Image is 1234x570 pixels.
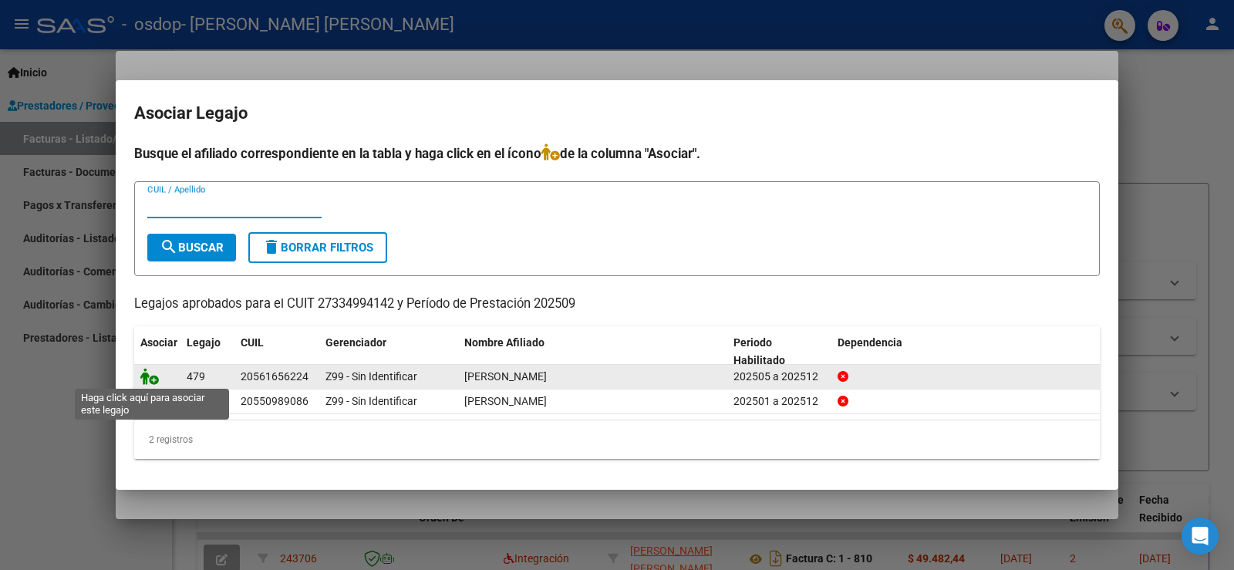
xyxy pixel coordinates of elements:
div: 202501 a 202512 [733,393,825,410]
span: Z99 - Sin Identificar [325,395,417,407]
div: 20550989086 [241,393,308,410]
datatable-header-cell: CUIL [234,326,319,377]
datatable-header-cell: Legajo [180,326,234,377]
span: CUIL [241,336,264,349]
span: Periodo Habilitado [733,336,785,366]
h2: Asociar Legajo [134,99,1100,128]
div: 20561656224 [241,368,308,386]
span: Nombre Afiliado [464,336,545,349]
button: Buscar [147,234,236,261]
h4: Busque el afiliado correspondiente en la tabla y haga click en el ícono de la columna "Asociar". [134,143,1100,164]
span: Asociar [140,336,177,349]
span: Legajo [187,336,221,349]
datatable-header-cell: Gerenciador [319,326,458,377]
span: SWIRIDO FANDI JEREMIAS [464,395,547,407]
datatable-header-cell: Nombre Afiliado [458,326,727,377]
datatable-header-cell: Asociar [134,326,180,377]
span: Z99 - Sin Identificar [325,370,417,383]
div: 2 registros [134,420,1100,459]
p: Legajos aprobados para el CUIT 27334994142 y Período de Prestación 202509 [134,295,1100,314]
div: Open Intercom Messenger [1182,518,1219,555]
span: Buscar [160,241,224,255]
span: Gerenciador [325,336,386,349]
datatable-header-cell: Periodo Habilitado [727,326,831,377]
span: Borrar Filtros [262,241,373,255]
datatable-header-cell: Dependencia [831,326,1101,377]
button: Borrar Filtros [248,232,387,263]
span: 479 [187,370,205,383]
div: 202505 a 202512 [733,368,825,386]
mat-icon: search [160,238,178,256]
span: Dependencia [838,336,902,349]
span: MUSSA VICENTE [464,370,547,383]
mat-icon: delete [262,238,281,256]
span: 424 [187,395,205,407]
